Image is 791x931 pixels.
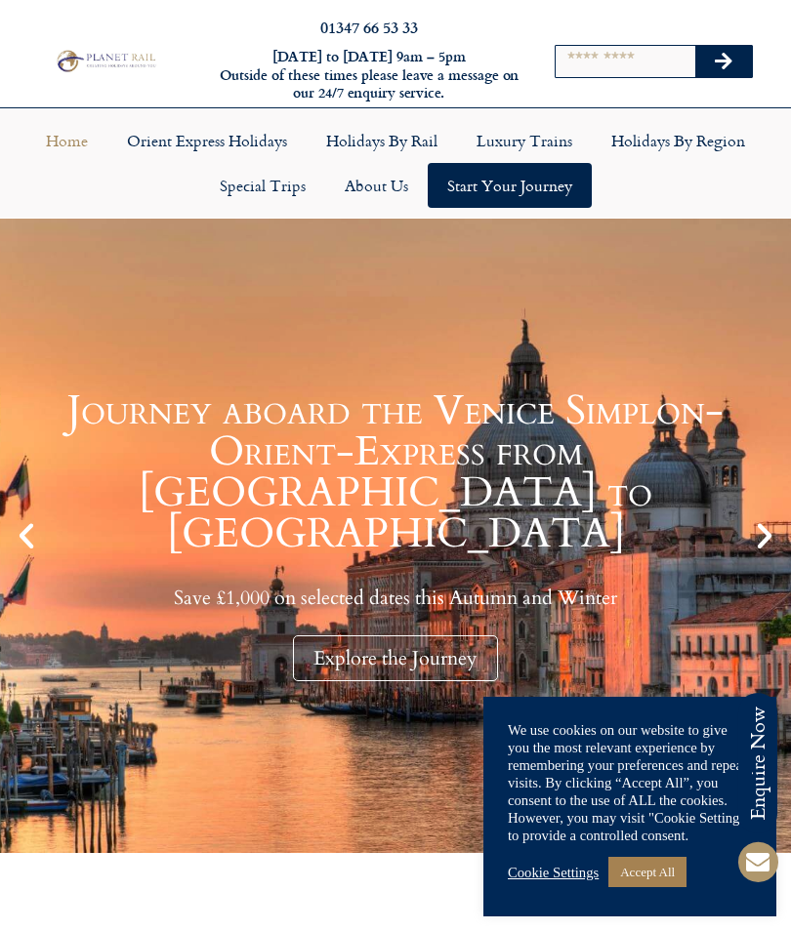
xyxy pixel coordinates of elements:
a: Cookie Settings [508,864,599,881]
a: About Us [325,163,428,208]
a: Start your Journey [428,163,592,208]
a: Luxury Trains [457,118,592,163]
p: Save £1,000 on selected dates this Autumn and Winter [49,586,742,610]
a: Accept All [608,857,687,887]
div: Next slide [748,519,781,552]
a: Home [26,118,107,163]
div: We use cookies on our website to give you the most relevant experience by remembering your prefer... [508,721,752,844]
button: Search [695,46,752,77]
nav: Menu [10,118,781,208]
a: Holidays by Region [592,118,765,163]
div: Explore the Journey [293,635,498,681]
div: Previous slide [10,519,43,552]
h1: Journey aboard the Venice Simplon-Orient-Express from [GEOGRAPHIC_DATA] to [GEOGRAPHIC_DATA] [49,390,742,554]
a: Orient Express Holidays [107,118,307,163]
a: Special Trips [200,163,325,208]
a: 01347 66 53 33 [320,16,418,38]
h6: [DATE] to [DATE] 9am – 5pm Outside of these times please leave a message on our 24/7 enquiry serv... [216,48,522,102]
img: Planet Rail Train Holidays Logo [53,48,158,74]
a: Holidays by Rail [307,118,457,163]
